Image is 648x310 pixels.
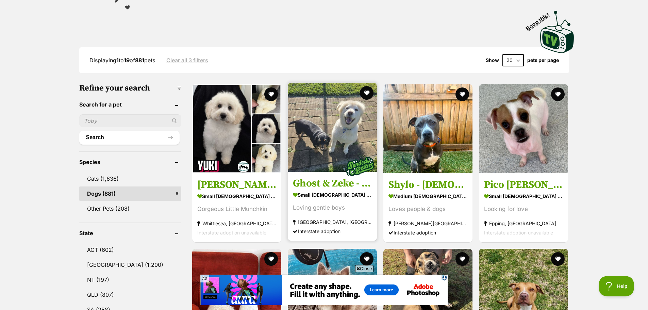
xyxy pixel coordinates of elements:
[293,203,372,212] div: Loving gentle boys
[79,243,181,257] a: ACT (602)
[241,1,248,6] a: Privacy Notification
[79,114,181,127] input: Toby
[455,252,469,266] button: favourite
[484,191,563,201] strong: small [DEMOGRAPHIC_DATA] Dog
[343,149,377,183] img: bonded besties
[293,227,372,236] div: Interstate adoption
[79,101,181,108] header: Search for a pet
[89,57,155,64] span: Displaying to of pets
[197,230,266,235] span: Interstate adoption unavailable
[192,173,281,242] a: [PERSON_NAME] small [DEMOGRAPHIC_DATA] Dog Gorgeous Little Munchkin Whittlesea, [GEOGRAPHIC_DATA]...
[79,258,181,272] a: [GEOGRAPHIC_DATA] (1,200)
[388,228,467,237] div: Interstate adoption
[135,57,144,64] strong: 881
[388,205,467,214] div: Loves people & dogs
[79,172,181,186] a: Cats (1,636)
[79,273,181,287] a: NT (197)
[484,178,563,191] h3: Pico [PERSON_NAME]
[479,173,568,242] a: Pico [PERSON_NAME] small [DEMOGRAPHIC_DATA] Dog Looking for love Epping, [GEOGRAPHIC_DATA] Inters...
[242,1,247,6] img: consumer-privacy-logo.png
[293,177,372,190] h3: Ghost & Zeke - 9&[DEMOGRAPHIC_DATA] Spitz & Dachshund
[79,186,181,201] a: Dogs (881)
[551,87,565,101] button: favourite
[599,276,634,296] iframe: Help Scout Beacon - Open
[540,5,574,54] a: Boop this!
[79,230,181,236] header: State
[455,87,469,101] button: favourite
[79,201,181,216] a: Other Pets (208)
[484,219,563,228] strong: Epping, [GEOGRAPHIC_DATA]
[551,252,565,266] button: favourite
[197,191,276,201] strong: small [DEMOGRAPHIC_DATA] Dog
[293,217,372,227] strong: [GEOGRAPHIC_DATA], [GEOGRAPHIC_DATA]
[264,87,278,101] button: favourite
[192,84,281,173] img: Yuki - Bichon Frise Dog
[79,159,181,165] header: Species
[484,230,553,235] span: Interstate adoption unavailable
[79,83,181,93] h3: Refine your search
[527,58,559,63] label: pets per page
[197,219,276,228] strong: Whittlesea, [GEOGRAPHIC_DATA]
[540,11,574,53] img: PetRescue TV logo
[388,191,467,201] strong: medium [DEMOGRAPHIC_DATA] Dog
[79,131,180,144] button: Search
[479,84,568,173] img: Pico De Gallo - Chihuahua x Shih Tzu Dog
[293,190,372,200] strong: small [DEMOGRAPHIC_DATA] Dog
[240,0,247,5] img: iconc.png
[288,172,377,241] a: Ghost & Zeke - 9&[DEMOGRAPHIC_DATA] Spitz & Dachshund small [DEMOGRAPHIC_DATA] Dog Loving gentle ...
[197,205,276,214] div: Gorgeous Little Munchkin
[388,178,467,191] h3: Shylo - [DEMOGRAPHIC_DATA] American Staffy X
[383,84,472,173] img: Shylo - 1 Year Old American Staffy X - American Staffordshire Terrier Dog
[1,1,6,6] img: consumer-privacy-logo.png
[264,252,278,266] button: favourite
[360,252,373,266] button: favourite
[525,7,556,32] span: Boop this!
[355,265,373,272] span: Close
[79,288,181,302] a: QLD (807)
[288,83,377,172] img: Ghost & Zeke - 9&7 YO Spitz & Dachshund - Japanese Spitz x Dachshund Dog
[484,205,563,214] div: Looking for love
[197,178,276,191] h3: [PERSON_NAME]
[124,57,130,64] strong: 19
[360,86,373,100] button: favourite
[116,57,119,64] strong: 1
[200,275,209,282] span: AD
[383,173,472,242] a: Shylo - [DEMOGRAPHIC_DATA] American Staffy X medium [DEMOGRAPHIC_DATA] Dog Loves people & dogs [P...
[166,57,208,63] a: Clear all 3 filters
[486,58,499,63] span: Show
[388,219,467,228] strong: [PERSON_NAME][GEOGRAPHIC_DATA], [GEOGRAPHIC_DATA]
